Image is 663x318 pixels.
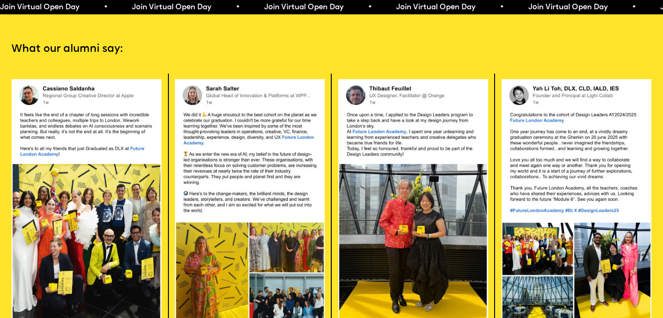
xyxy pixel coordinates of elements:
span: • [618,4,622,11]
p: What our alumni say: [12,42,651,57]
span: • [221,4,225,11]
span: • [89,4,93,11]
span: • [353,4,358,11]
span: • [485,4,490,11]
